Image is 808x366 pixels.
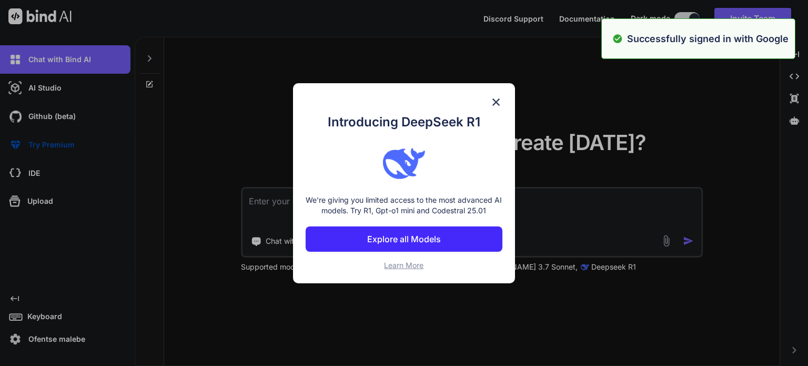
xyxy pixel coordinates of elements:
span: Learn More [384,261,423,270]
img: close [490,96,502,108]
img: alert [612,32,623,46]
button: Explore all Models [306,226,502,252]
p: Explore all Models [367,233,441,245]
h1: Introducing DeepSeek R1 [306,113,502,132]
p: Successfully signed in with Google [627,32,789,46]
img: bind logo [383,142,425,184]
p: We're giving you limited access to the most advanced AI models. Try R1, Gpt-o1 mini and Codestral... [306,195,502,216]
